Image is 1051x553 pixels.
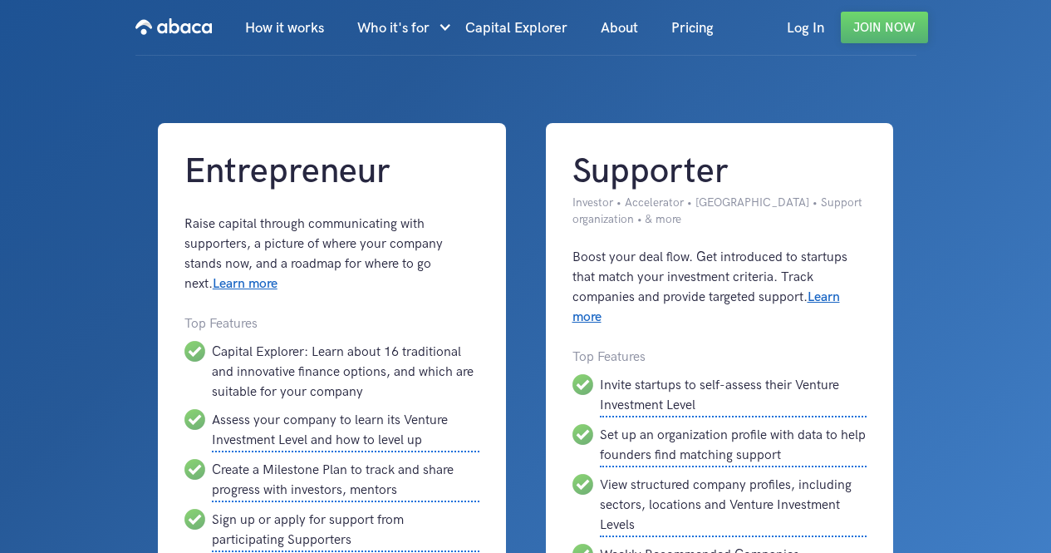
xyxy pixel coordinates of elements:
[135,13,212,40] img: Abaca logo
[572,248,867,328] div: Boost your deal flow. Get introduced to startups that match your investment criteria. Track compa...
[600,474,867,537] div: View structured company profiles, including sectors, locations and Venture Investment Levels
[572,150,867,195] h1: Supporter
[600,374,867,417] div: Invite startups to self-assess their Venture Investment Level
[841,12,928,43] a: Join Now
[213,276,277,292] a: Learn more
[184,215,479,294] div: Raise capital through communicating with supporters, a picture of where your company stands now, ...
[600,424,867,467] div: Set up an organization profile with data to help founders find matching support
[184,150,479,195] h1: Entrepreneur
[184,314,479,334] div: Top Features
[212,409,479,452] div: Assess your company to learn its Venture Investment Level and how to level up
[212,459,479,502] div: Create a Milestone Plan to track and share progress with investors, mentors
[212,341,479,402] div: Capital Explorer: Learn about 16 traditional and innovative finance options, and which are suitab...
[212,509,479,552] div: Sign up or apply for support from participating Supporters
[572,348,867,368] div: Top Features
[572,195,867,228] div: Investor • Accelerator • [GEOGRAPHIC_DATA] • Support organization • & more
